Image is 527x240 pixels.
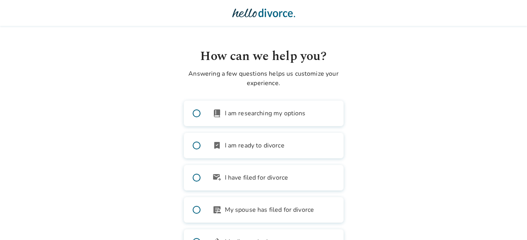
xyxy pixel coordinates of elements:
p: Answering a few questions helps us customize your experience. [184,69,344,88]
span: I have filed for divorce [225,173,288,182]
span: I am researching my options [225,109,306,118]
img: Hello Divorce Logo [232,5,295,21]
span: book_2 [212,109,222,118]
span: article_person [212,205,222,215]
span: bookmark_check [212,141,222,150]
span: My spouse has filed for divorce [225,205,314,215]
span: I am ready to divorce [225,141,284,150]
h1: How can we help you? [184,47,344,66]
span: outgoing_mail [212,173,222,182]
